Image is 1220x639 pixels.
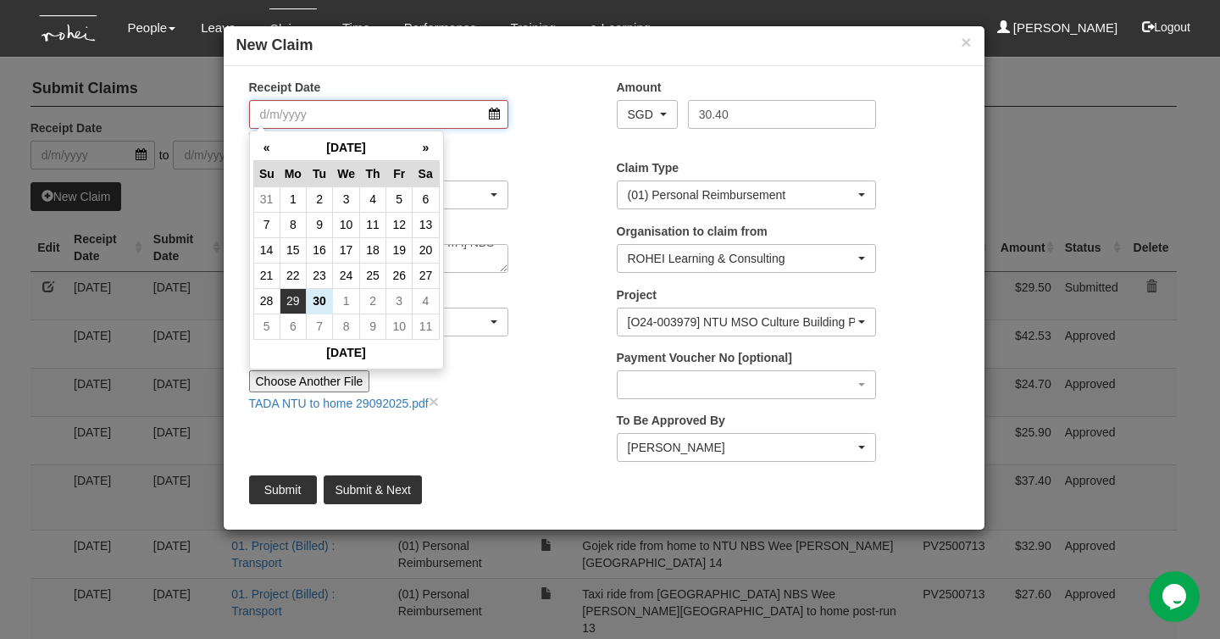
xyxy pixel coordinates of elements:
input: Choose Another File [249,370,370,392]
td: 31 [253,186,280,212]
td: 2 [307,186,333,212]
button: SGD [617,100,678,129]
th: [DATE] [280,135,413,161]
td: 15 [280,237,306,263]
td: 26 [386,263,413,288]
th: Sa [413,160,439,186]
td: 1 [280,186,306,212]
td: 27 [413,263,439,288]
td: 6 [280,314,306,339]
a: TADA NTU to home 29092025.pdf [249,397,429,410]
a: close [429,392,439,411]
td: 20 [413,237,439,263]
iframe: chat widget [1149,571,1203,622]
div: (01) Personal Reimbursement [628,186,856,203]
td: 12 [386,212,413,237]
td: 24 [333,263,360,288]
div: ROHEI Learning & Consulting [628,250,856,267]
td: 11 [413,314,439,339]
td: 28 [253,288,280,314]
b: New Claim [236,36,313,53]
td: 1 [333,288,360,314]
label: Claim Type [617,159,679,176]
td: 19 [386,237,413,263]
input: Submit & Next [324,475,421,504]
td: 9 [307,212,333,237]
td: 16 [307,237,333,263]
td: 13 [413,212,439,237]
td: 8 [280,212,306,237]
button: [O24-003979] NTU MSO Culture Building Phase 2 OrgWide Cascading [617,308,877,336]
td: 10 [386,314,413,339]
th: Mo [280,160,306,186]
td: 30 [307,288,333,314]
label: Receipt Date [249,79,321,96]
td: 25 [360,263,386,288]
th: [DATE] [253,339,439,365]
label: Project [617,286,657,303]
th: Th [360,160,386,186]
td: 21 [253,263,280,288]
td: 7 [253,212,280,237]
td: 7 [307,314,333,339]
td: 29 [280,288,306,314]
div: [O24-003979] NTU MSO Culture Building Phase 2 OrgWide Cascading [628,314,856,331]
td: 23 [307,263,333,288]
th: Tu [307,160,333,186]
td: 3 [386,288,413,314]
td: 5 [253,314,280,339]
td: 8 [333,314,360,339]
div: SGD [628,106,657,123]
td: 11 [360,212,386,237]
td: 4 [413,288,439,314]
label: To Be Approved By [617,412,725,429]
label: Amount [617,79,662,96]
td: 5 [386,186,413,212]
button: × [961,33,971,51]
input: Submit [249,475,317,504]
label: Organisation to claim from [617,223,768,240]
button: ROHEI Learning & Consulting [617,244,877,273]
td: 6 [413,186,439,212]
td: 2 [360,288,386,314]
button: Abel Tan [617,433,877,462]
div: [PERSON_NAME] [628,439,856,456]
th: Fr [386,160,413,186]
td: 14 [253,237,280,263]
td: 10 [333,212,360,237]
button: (01) Personal Reimbursement [617,181,877,209]
td: 17 [333,237,360,263]
th: » [413,135,439,161]
th: « [253,135,280,161]
td: 18 [360,237,386,263]
th: We [333,160,360,186]
td: 3 [333,186,360,212]
td: 22 [280,263,306,288]
th: Su [253,160,280,186]
td: 9 [360,314,386,339]
label: Payment Voucher No [optional] [617,349,792,366]
input: d/m/yyyy [249,100,509,129]
span: This field is required. [249,131,358,144]
td: 4 [360,186,386,212]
